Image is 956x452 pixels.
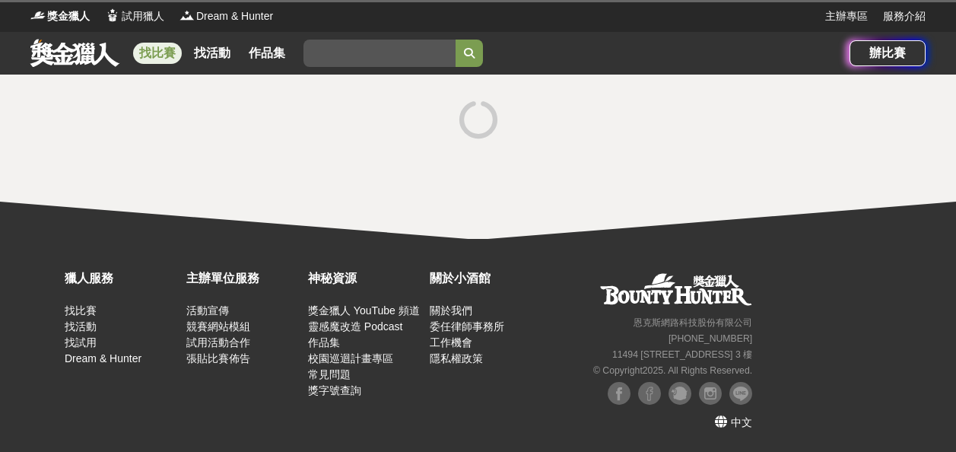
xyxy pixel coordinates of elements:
[179,8,273,24] a: LogoDream & Hunter
[593,365,752,376] small: © Copyright 2025 . All Rights Reserved.
[669,382,691,405] img: Plurk
[612,349,752,360] small: 11494 [STREET_ADDRESS] 3 樓
[883,8,926,24] a: 服務介紹
[105,8,164,24] a: Logo試用獵人
[430,269,544,288] div: 關於小酒館
[850,40,926,66] a: 辦比賽
[186,269,300,288] div: 主辦單位服務
[30,8,46,23] img: Logo
[729,382,752,405] img: LINE
[179,8,195,23] img: Logo
[825,8,868,24] a: 主辦專區
[430,320,504,333] a: 委任律師事務所
[188,43,237,64] a: 找活動
[30,8,90,24] a: Logo獎金獵人
[669,333,752,344] small: [PHONE_NUMBER]
[308,384,361,396] a: 獎字號查詢
[196,8,273,24] span: Dream & Hunter
[308,304,420,317] a: 獎金獵人 YouTube 頻道
[105,8,120,23] img: Logo
[65,320,97,333] a: 找活動
[186,304,229,317] a: 活動宣傳
[65,352,141,364] a: Dream & Hunter
[65,336,97,349] a: 找試用
[430,336,472,349] a: 工作機會
[65,304,97,317] a: 找比賽
[186,352,250,364] a: 張貼比賽佈告
[186,320,250,333] a: 競賽網站模組
[634,317,752,328] small: 恩克斯網路科技股份有限公司
[186,336,250,349] a: 試用活動合作
[731,416,752,428] span: 中文
[65,269,179,288] div: 獵人服務
[308,368,351,380] a: 常見問題
[638,382,661,405] img: Facebook
[243,43,291,64] a: 作品集
[47,8,90,24] span: 獎金獵人
[699,382,722,405] img: Instagram
[308,352,393,364] a: 校園巡迴計畫專區
[308,336,340,349] a: 作品集
[133,43,182,64] a: 找比賽
[308,269,422,288] div: 神秘資源
[122,8,164,24] span: 試用獵人
[308,320,402,333] a: 靈感魔改造 Podcast
[608,382,630,405] img: Facebook
[430,352,483,364] a: 隱私權政策
[430,304,472,317] a: 關於我們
